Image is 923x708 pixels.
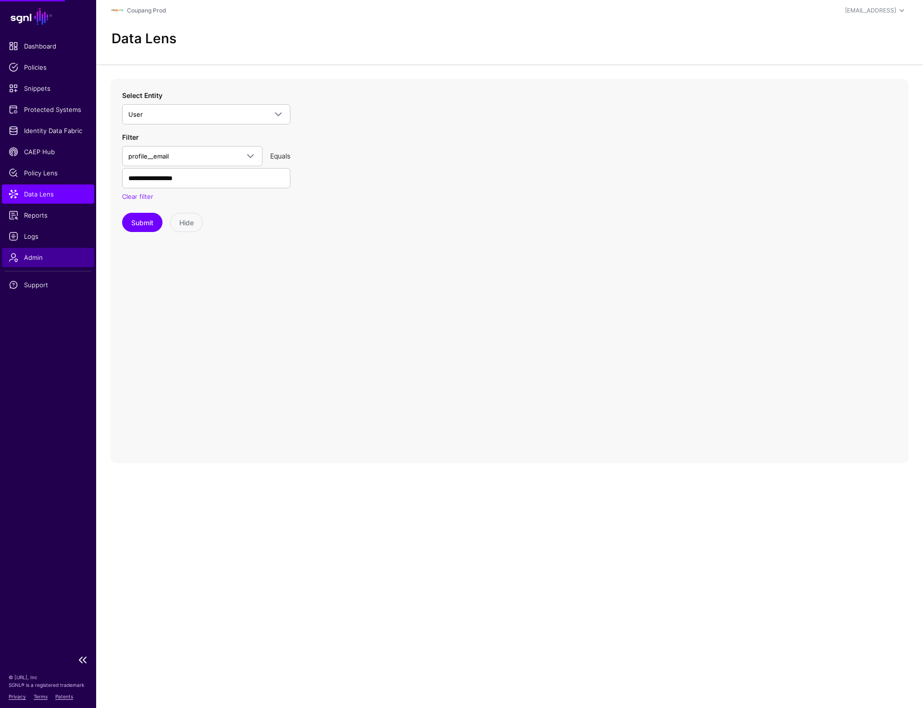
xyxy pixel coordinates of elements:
[2,206,94,225] a: Reports
[128,152,169,160] span: profile__email
[9,694,26,699] a: Privacy
[9,147,87,157] span: CAEP Hub
[112,5,123,16] img: svg+xml;base64,PHN2ZyBpZD0iTG9nbyIgeG1sbnM9Imh0dHA6Ly93d3cudzMub3JnLzIwMDAvc3ZnIiB3aWR0aD0iMTIxLj...
[9,62,87,72] span: Policies
[2,37,94,56] a: Dashboard
[6,6,90,27] a: SGNL
[9,84,87,93] span: Snippets
[9,168,87,178] span: Policy Lens
[2,121,94,140] a: Identity Data Fabric
[9,105,87,114] span: Protected Systems
[122,90,162,100] label: Select Entity
[2,79,94,98] a: Snippets
[9,673,87,681] p: © [URL], Inc
[9,232,87,241] span: Logs
[845,6,896,15] div: [EMAIL_ADDRESS]
[9,126,87,135] span: Identity Data Fabric
[266,151,294,161] div: Equals
[2,100,94,119] a: Protected Systems
[122,193,153,200] a: Clear filter
[170,213,203,232] button: Hide
[9,41,87,51] span: Dashboard
[2,227,94,246] a: Logs
[2,142,94,161] a: CAEP Hub
[2,163,94,183] a: Policy Lens
[9,210,87,220] span: Reports
[9,681,87,689] p: SGNL® is a registered trademark
[127,7,166,14] a: Coupang Prod
[122,132,138,142] label: Filter
[112,31,176,47] h2: Data Lens
[9,280,87,290] span: Support
[2,248,94,267] a: Admin
[2,58,94,77] a: Policies
[55,694,73,699] a: Patents
[34,694,48,699] a: Terms
[122,213,162,232] button: Submit
[9,253,87,262] span: Admin
[128,110,143,118] span: User
[2,184,94,204] a: Data Lens
[9,189,87,199] span: Data Lens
